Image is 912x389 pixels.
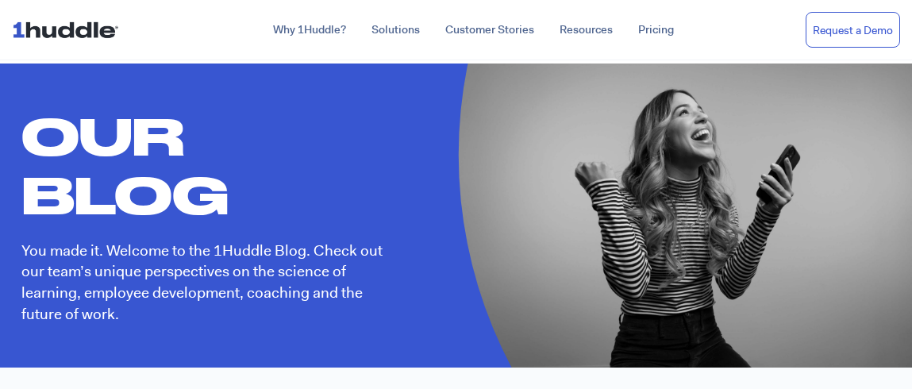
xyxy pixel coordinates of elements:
[547,16,625,44] a: Resources
[12,14,125,44] img: ...
[359,16,433,44] a: Solutions
[625,16,687,44] a: Pricing
[433,16,547,44] a: Customer Stories
[806,12,900,48] a: Request a Demo
[21,241,406,325] p: You made it. Welcome to the 1Huddle Blog. Check out our team’s unique perspectives on the science...
[21,106,406,225] h1: Our Blog
[260,16,359,44] a: Why 1Huddle?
